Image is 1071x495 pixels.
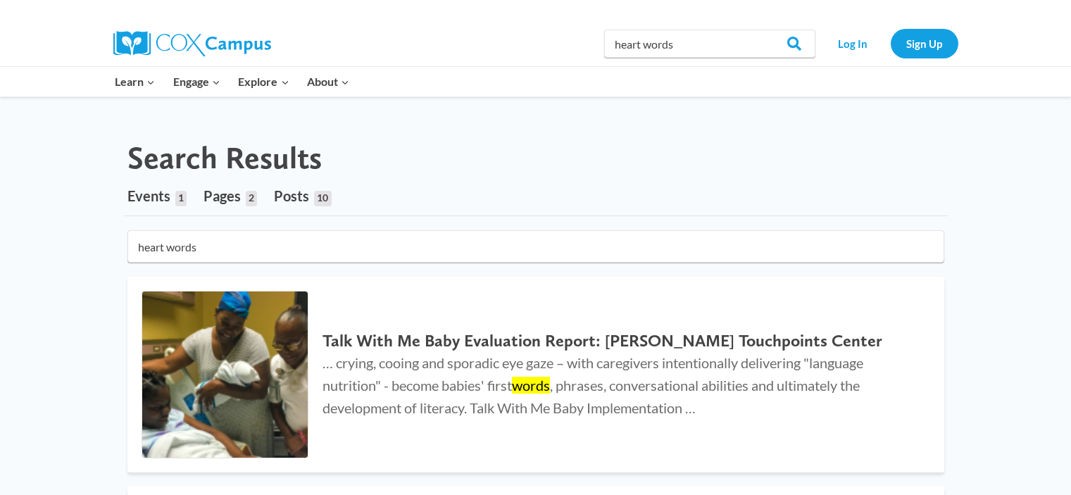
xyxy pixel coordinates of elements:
a: Talk With Me Baby Evaluation Report: Brazelton Touchpoints Center Talk With Me Baby Evaluation Re... [127,277,944,472]
input: Search for... [127,230,944,263]
mark: words [512,377,550,394]
a: Sign Up [891,29,958,58]
span: About [307,73,349,91]
a: Posts10 [274,176,331,215]
span: Posts [274,187,309,204]
img: Cox Campus [113,31,271,56]
span: Engage [173,73,220,91]
nav: Secondary Navigation [822,29,958,58]
span: 10 [314,191,331,206]
span: 1 [175,191,187,206]
h2: Talk With Me Baby Evaluation Report: [PERSON_NAME] Touchpoints Center [322,331,915,351]
span: … crying, cooing and sporadic eye gaze – with caregivers intentionally delivering "language nutri... [322,354,863,416]
span: Pages [203,187,241,204]
span: Learn [115,73,155,91]
input: Search Cox Campus [604,30,815,58]
span: Events [127,187,170,204]
nav: Primary Navigation [106,67,358,96]
img: Talk With Me Baby Evaluation Report: Brazelton Touchpoints Center [142,292,308,458]
h1: Search Results [127,139,322,177]
a: Events1 [127,176,187,215]
a: Log In [822,29,884,58]
a: Pages2 [203,176,257,215]
span: 2 [246,191,257,206]
span: Explore [238,73,289,91]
